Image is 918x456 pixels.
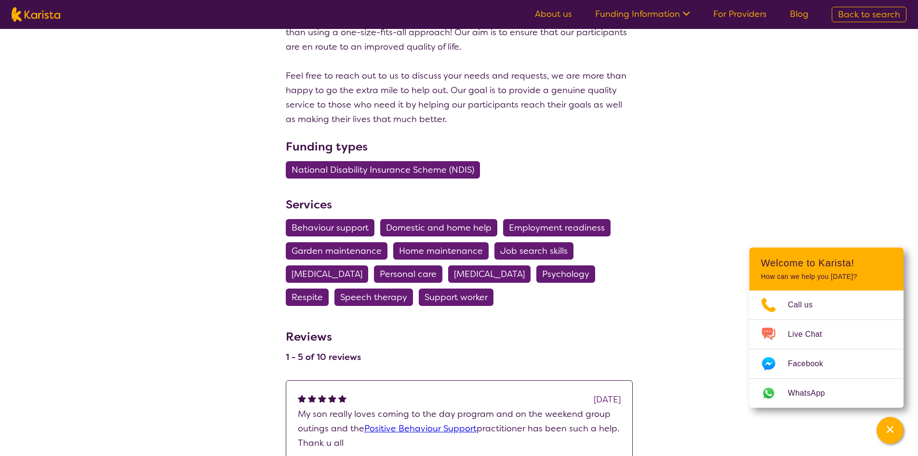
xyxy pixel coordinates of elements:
[788,386,837,401] span: WhatsApp
[286,268,374,280] a: [MEDICAL_DATA]
[761,257,892,269] h2: Welcome to Karista!
[292,242,382,260] span: Garden maintenance
[536,268,601,280] a: Psychology
[877,417,904,444] button: Channel Menu
[838,9,900,20] span: Back to search
[298,407,621,450] p: My son really loves coming to the day program and on the weekend group outings and the practition...
[542,265,589,283] span: Psychology
[594,392,621,407] div: [DATE]
[292,289,323,306] span: Respite
[788,298,825,312] span: Call us
[425,289,488,306] span: Support worker
[509,219,605,236] span: Employment readiness
[286,245,393,257] a: Garden maintenance
[292,265,362,283] span: [MEDICAL_DATA]
[454,265,525,283] span: [MEDICAL_DATA]
[419,291,499,303] a: Support worker
[292,161,474,179] span: National Disability Insurance Scheme (NDIS)
[713,8,767,20] a: For Providers
[318,394,326,402] img: fullstar
[286,323,361,345] h3: Reviews
[535,8,572,20] a: About us
[334,291,419,303] a: Speech therapy
[328,394,336,402] img: fullstar
[286,196,633,213] h3: Services
[393,245,494,257] a: Home maintenance
[749,290,904,408] ul: Choose channel
[286,138,633,155] h3: Funding types
[308,394,316,402] img: fullstar
[298,394,306,402] img: fullstar
[292,219,369,236] span: Behaviour support
[788,327,834,342] span: Live Chat
[788,357,835,371] span: Facebook
[286,351,361,363] h4: 1 - 5 of 10 reviews
[595,8,690,20] a: Funding Information
[749,248,904,408] div: Channel Menu
[448,268,536,280] a: [MEDICAL_DATA]
[12,7,60,22] img: Karista logo
[286,291,334,303] a: Respite
[364,423,477,434] a: Positive Behaviour Support
[503,222,616,234] a: Employment readiness
[749,379,904,408] a: Web link opens in a new tab.
[399,242,483,260] span: Home maintenance
[286,164,486,176] a: National Disability Insurance Scheme (NDIS)
[286,69,633,126] p: Feel free to reach out to us to discuss your needs and requests, we are more than happy to go the...
[340,289,407,306] span: Speech therapy
[494,245,579,257] a: Job search skills
[790,8,809,20] a: Blog
[500,242,568,260] span: Job search skills
[380,265,437,283] span: Personal care
[286,222,380,234] a: Behaviour support
[386,219,492,236] span: Domestic and home help
[380,222,503,234] a: Domestic and home help
[338,394,346,402] img: fullstar
[374,268,448,280] a: Personal care
[761,273,892,281] p: How can we help you [DATE]?
[832,7,906,22] a: Back to search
